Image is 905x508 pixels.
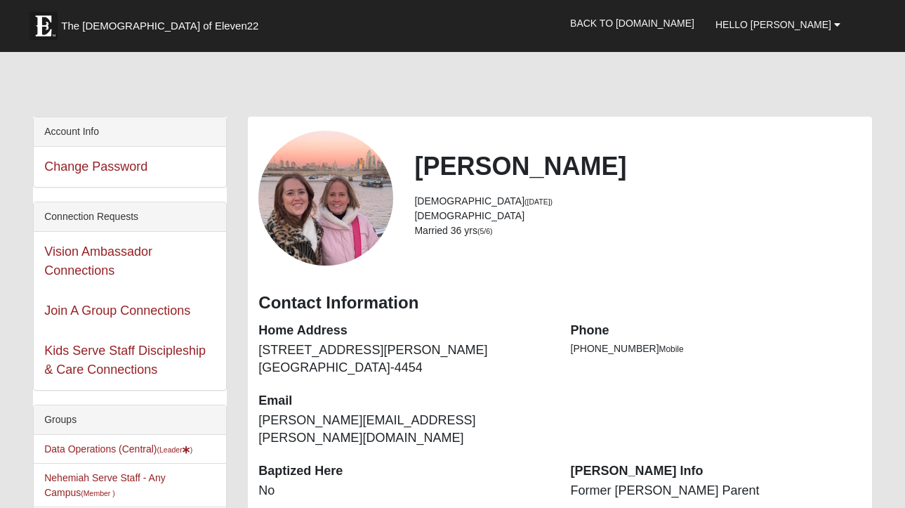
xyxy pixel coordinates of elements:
a: Back to [DOMAIN_NAME] [560,6,705,41]
dt: [PERSON_NAME] Info [571,462,861,481]
a: Page Security [821,483,845,504]
span: ViewState Size: 50 KB [114,491,207,504]
a: Data Operations (Central)(Leader) [44,443,192,455]
dd: [PERSON_NAME][EMAIL_ADDRESS][PERSON_NAME][DOMAIN_NAME] [258,412,549,448]
small: (5/6) [477,227,493,235]
a: Add Short Link [845,483,871,504]
img: Eleven22 logo [29,12,58,40]
span: Hello [PERSON_NAME] [715,19,831,30]
a: Rock Information [871,483,896,504]
a: Child Pages (Alt+L) [768,483,795,504]
a: Page Properties (Alt+P) [743,483,768,504]
dd: No [258,482,549,500]
li: [PHONE_NUMBER] [571,341,861,356]
span: The [DEMOGRAPHIC_DATA] of Eleven22 [61,19,258,33]
dt: Baptized Here [258,462,549,481]
a: Block Configuration (Alt-B) [718,483,743,504]
a: View Fullsize Photo [258,131,393,266]
div: Connection Requests [34,202,226,232]
a: Kids Serve Staff Discipleship & Care Connections [44,344,206,377]
dt: Phone [571,322,861,340]
dt: Home Address [258,322,549,340]
a: Vision Ambassador Connections [44,245,152,278]
span: HTML Size: 168 KB [218,491,300,504]
dd: [STREET_ADDRESS][PERSON_NAME] [GEOGRAPHIC_DATA]-4454 [258,341,549,377]
a: Web cache enabled [310,489,318,504]
span: Mobile [659,344,684,354]
li: [DEMOGRAPHIC_DATA] [414,209,861,223]
h3: Contact Information [258,293,861,313]
small: ([DATE]) [524,197,553,206]
a: Page Zones (Alt+Z) [795,483,821,504]
dt: Email [258,392,549,410]
a: Nehemiah Serve Staff - Any Campus(Member ) [44,472,166,498]
li: Married 36 yrs [414,223,861,238]
a: The [DEMOGRAPHIC_DATA] of Eleven22 [22,5,303,40]
small: (Leader ) [157,445,193,454]
a: Hello [PERSON_NAME] [705,7,851,42]
a: Page Load Time: 2.51s [13,493,100,502]
h2: [PERSON_NAME] [414,151,861,181]
div: Account Info [34,117,226,147]
li: [DEMOGRAPHIC_DATA] [414,194,861,209]
dd: Former [PERSON_NAME] Parent [571,482,861,500]
a: Join A Group Connections [44,304,190,318]
a: Change Password [44,159,147,174]
div: Groups [34,405,226,435]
